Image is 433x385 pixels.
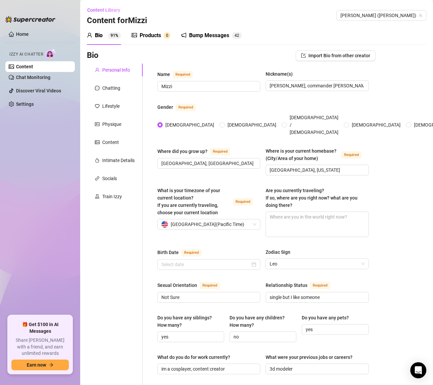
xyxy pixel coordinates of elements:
[27,362,46,368] span: Earn now
[189,31,229,40] div: Bump Messages
[266,70,297,78] label: Nickname(s)
[225,121,279,129] span: [DEMOGRAPHIC_DATA]
[157,148,207,155] div: Where did you grow up?
[266,354,352,361] div: What were your previous jobs or careers?
[230,314,296,329] label: Do you have any children? How many?
[266,188,357,208] span: Are you currently traveling? If so, where are you right now? what are you doing there?
[270,365,363,373] input: What were your previous jobs or careers?
[306,326,363,333] input: Do you have any pets?
[102,175,117,182] div: Socials
[95,68,100,72] span: user
[95,194,100,199] span: experiment
[95,176,100,181] span: link
[181,249,201,256] span: Required
[16,64,33,69] a: Content
[16,101,34,107] a: Settings
[87,15,147,26] h3: Content for Mizzi
[16,31,29,37] a: Home
[171,219,244,229] span: [GEOGRAPHIC_DATA] ( Pacific Time )
[16,88,61,93] a: Discover Viral Videos
[16,75,50,80] a: Chat Monitoring
[46,49,56,58] img: AI Chatter
[161,261,250,268] input: Birth Date
[87,50,99,61] h3: Bio
[11,360,69,370] button: Earn nowarrow-right
[157,354,230,361] div: What do you do for work currently?
[235,33,237,38] span: 4
[140,31,161,40] div: Products
[266,281,337,289] label: Relationship Status
[157,281,227,289] label: Sexual Orientation
[95,140,100,145] span: picture
[157,147,238,155] label: Where did you grow up?
[349,121,403,129] span: [DEMOGRAPHIC_DATA]
[266,354,357,361] label: What were your previous jobs or careers?
[161,365,255,373] input: What do you do for work currently?
[230,314,292,329] div: Do you have any children? How many?
[270,82,363,89] input: Nickname(s)
[161,294,255,301] input: Sexual Orientation
[210,148,230,155] span: Required
[266,70,293,78] div: Nickname(s)
[157,70,200,78] label: Name
[157,188,220,215] span: What is your timezone of your current location? If you are currently traveling, choose your curre...
[176,104,196,111] span: Required
[410,362,426,378] div: Open Intercom Messenger
[102,193,122,200] div: Train Izzy
[87,5,126,15] button: Content Library
[102,102,120,110] div: Lifestyle
[102,121,121,128] div: Physique
[161,333,219,340] input: Do you have any siblings? How many?
[157,314,220,329] div: Do you have any siblings? How many?
[181,32,186,38] span: notification
[161,160,255,167] input: Where did you grow up?
[9,51,43,58] span: Izzy AI Chatter
[157,71,170,78] div: Name
[270,294,363,301] input: Relationship Status
[102,139,119,146] div: Content
[266,147,369,162] label: Where is your current homebase? (City/Area of your home)
[266,147,338,162] div: Where is your current homebase? (City/Area of your home)
[95,158,100,163] span: fire
[157,103,173,111] div: Gender
[270,259,365,269] span: Leo
[49,363,53,367] span: arrow-right
[237,33,239,38] span: 2
[266,282,307,289] div: Relationship Status
[310,282,330,289] span: Required
[157,249,179,256] div: Birth Date
[308,53,370,58] span: Import Bio from other creator
[157,354,235,361] label: What do you do for work currently?
[11,337,69,357] span: Share [PERSON_NAME] with a friend, and earn unlimited rewards
[157,282,197,289] div: Sexual Orientation
[108,32,121,39] sup: 91%
[163,121,217,129] span: [DEMOGRAPHIC_DATA]
[11,321,69,334] span: 🎁 Get $100 in AI Messages
[234,333,291,340] input: Do you have any children? How many?
[161,221,168,228] img: us
[419,13,423,17] span: team
[270,166,363,174] input: Where is your current homebase? (City/Area of your home)
[266,248,295,256] label: Zodiac Sign
[200,282,220,289] span: Required
[157,314,224,329] label: Do you have any siblings? How many?
[5,16,55,23] img: logo-BBDzfeDw.svg
[173,71,193,78] span: Required
[302,314,349,321] div: Do you have any pets?
[102,157,135,164] div: Intimate Details
[132,32,137,38] span: picture
[157,103,203,111] label: Gender
[164,32,170,39] sup: 0
[102,84,120,92] div: Chatting
[340,10,422,20] span: Mizzi (mizzimie)
[157,248,209,256] label: Birth Date
[161,83,255,90] input: Name
[341,151,362,159] span: Required
[95,86,100,90] span: message
[287,114,341,136] span: [DEMOGRAPHIC_DATA] / [DEMOGRAPHIC_DATA]
[233,198,253,206] span: Required
[302,314,353,321] label: Do you have any pets?
[232,32,242,39] sup: 42
[296,50,376,61] button: Import Bio from other creator
[266,248,290,256] div: Zodiac Sign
